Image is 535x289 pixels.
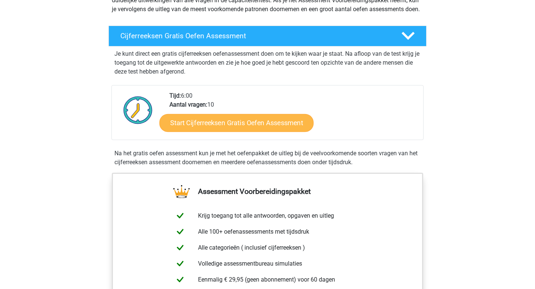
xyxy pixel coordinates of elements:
div: 6:00 10 [164,91,423,140]
h4: Cijferreeksen Gratis Oefen Assessment [120,32,389,40]
div: Na het gratis oefen assessment kun je met het oefenpakket de uitleg bij de veelvoorkomende soorte... [111,149,424,167]
a: Cijferreeksen Gratis Oefen Assessment [106,26,429,46]
a: Start Cijferreeksen Gratis Oefen Assessment [159,114,314,131]
p: Je kunt direct een gratis cijferreeksen oefenassessment doen om te kijken waar je staat. Na afloo... [114,49,421,76]
b: Aantal vragen: [169,101,207,108]
img: Klok [119,91,157,129]
b: Tijd: [169,92,181,99]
